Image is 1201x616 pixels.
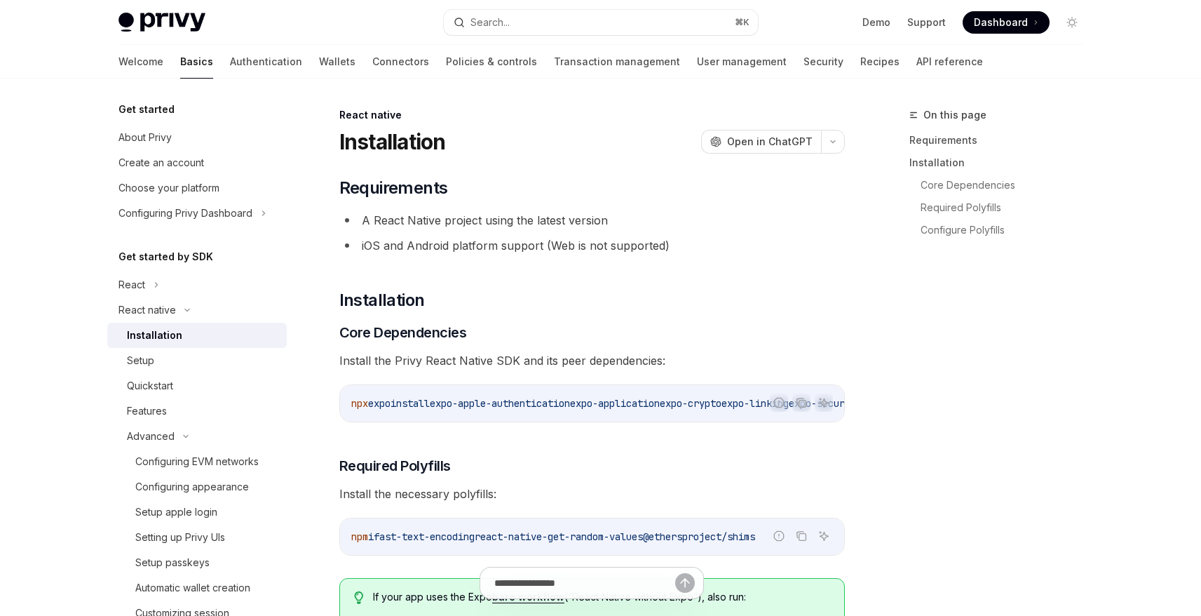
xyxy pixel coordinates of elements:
[675,573,695,593] button: Send message
[792,394,810,412] button: Copy the contents from the code block
[107,201,287,226] button: Configuring Privy Dashboard
[319,45,355,79] a: Wallets
[446,45,537,79] a: Policies & controls
[107,474,287,500] a: Configuring appearance
[963,11,1050,34] a: Dashboard
[554,45,680,79] a: Transaction management
[860,45,900,79] a: Recipes
[107,575,287,601] a: Automatic wallet creation
[339,236,845,255] li: iOS and Android platform support (Web is not supported)
[118,302,176,319] div: React native
[107,525,287,550] a: Setting up Privy UIs
[475,530,643,543] span: react-native-get-random-values
[974,15,1028,29] span: Dashboard
[727,135,813,149] span: Open in ChatGPT
[118,248,213,265] h5: Get started by SDK
[107,297,287,323] button: React native
[351,530,368,543] span: npm
[372,45,429,79] a: Connectors
[107,373,287,399] a: Quickstart
[107,125,287,150] a: About Privy
[107,348,287,373] a: Setup
[107,424,287,449] button: Advanced
[107,150,287,175] a: Create an account
[339,129,446,154] h1: Installation
[374,530,475,543] span: fast-text-encoding
[430,397,570,410] span: expo-apple-authentication
[127,327,182,344] div: Installation
[789,397,884,410] span: expo-secure-store
[339,484,845,504] span: Install the necessary polyfills:
[180,45,213,79] a: Basics
[770,394,788,412] button: Report incorrect code
[470,14,510,31] div: Search...
[339,323,467,342] span: Core Dependencies
[135,504,217,521] div: Setup apple login
[107,500,287,525] a: Setup apple login
[135,554,210,571] div: Setup passkeys
[815,527,833,545] button: Ask AI
[815,394,833,412] button: Ask AI
[135,580,250,596] div: Automatic wallet creation
[118,205,252,222] div: Configuring Privy Dashboard
[107,323,287,348] a: Installation
[909,129,1094,152] a: Requirements
[127,403,167,420] div: Features
[701,130,821,154] button: Open in ChatGPT
[339,210,845,230] li: A React Native project using the latest version
[721,397,789,410] span: expo-linking
[339,289,425,312] span: Installation
[770,527,788,545] button: Report incorrect code
[909,219,1094,241] a: Configure Polyfills
[339,108,845,122] div: React native
[660,397,721,410] span: expo-crypto
[923,107,986,123] span: On this page
[135,478,249,495] div: Configuring appearance
[118,129,172,146] div: About Privy
[494,568,675,598] input: Ask a question...
[907,15,946,29] a: Support
[107,175,287,201] a: Choose your platform
[351,397,368,410] span: npx
[127,377,173,394] div: Quickstart
[643,530,755,543] span: @ethersproject/shims
[909,174,1094,196] a: Core Dependencies
[862,15,890,29] a: Demo
[444,10,758,35] button: Search...⌘K
[735,17,749,28] span: ⌘ K
[570,397,660,410] span: expo-application
[909,152,1094,174] a: Installation
[339,177,448,199] span: Requirements
[803,45,843,79] a: Security
[909,196,1094,219] a: Required Polyfills
[135,529,225,546] div: Setting up Privy UIs
[339,351,845,370] span: Install the Privy React Native SDK and its peer dependencies:
[135,453,259,470] div: Configuring EVM networks
[107,550,287,575] a: Setup passkeys
[107,399,287,424] a: Features
[916,45,983,79] a: API reference
[230,45,302,79] a: Authentication
[118,180,219,196] div: Choose your platform
[118,45,163,79] a: Welcome
[127,428,175,445] div: Advanced
[368,397,391,410] span: expo
[792,527,810,545] button: Copy the contents from the code block
[1061,11,1083,34] button: Toggle dark mode
[118,13,205,32] img: light logo
[339,456,451,476] span: Required Polyfills
[107,272,287,297] button: React
[697,45,787,79] a: User management
[118,101,175,118] h5: Get started
[118,276,145,293] div: React
[118,154,204,171] div: Create an account
[391,397,430,410] span: install
[368,530,374,543] span: i
[127,352,154,369] div: Setup
[107,449,287,474] a: Configuring EVM networks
